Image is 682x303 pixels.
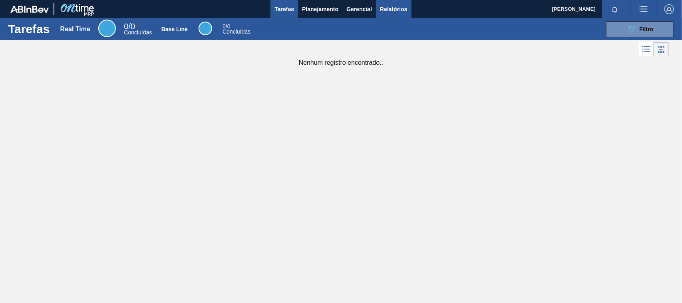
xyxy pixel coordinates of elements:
[602,4,628,15] button: Notificações
[640,26,654,32] span: Filtro
[654,42,669,57] div: Visão em Cards
[274,4,294,14] span: Tarefas
[302,4,338,14] span: Planejamento
[124,22,128,31] span: 0
[223,23,226,30] span: 0
[98,20,116,37] div: Real Time
[60,26,90,33] div: Real Time
[161,26,188,32] div: Base Line
[223,23,230,30] span: / 0
[380,4,407,14] span: Relatórios
[8,24,50,34] h1: Tarefas
[223,28,251,35] span: Concluídas
[664,4,674,14] img: Logout
[124,22,135,31] span: / 0
[346,4,372,14] span: Gerencial
[639,4,648,14] img: userActions
[223,24,251,34] div: Base Line
[199,22,212,35] div: Base Line
[124,23,152,35] div: Real Time
[639,42,654,57] div: Visão em Lista
[124,29,152,36] span: Concluídas
[606,21,674,37] button: Filtro
[10,6,49,13] img: TNhmsLtSVTkK8tSr43FrP2fwEKptu5GPRR3wAAAABJRU5ErkJggg==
